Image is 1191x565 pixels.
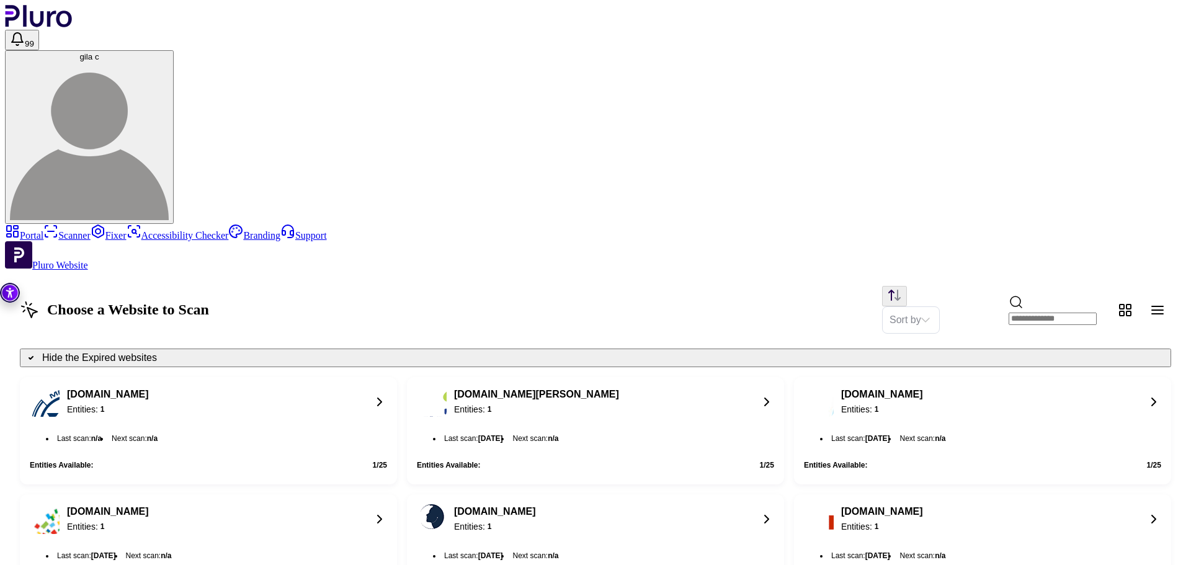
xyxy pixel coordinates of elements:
div: 1 [488,520,492,533]
a: Branding [228,230,280,241]
a: Open Pluro Website [5,260,88,270]
a: Scanner [43,230,91,241]
li: Last scan : [442,432,506,445]
div: Entities: [841,520,923,533]
span: n/a [935,434,945,443]
button: Hide the Expired websites [20,349,1171,367]
span: n/a [147,434,158,443]
span: n/a [161,551,171,560]
button: Open notifications, you have 128 new notifications [5,30,39,50]
span: gila c [79,52,99,61]
a: Portal [5,230,43,241]
span: [DATE] [865,434,890,443]
div: [DOMAIN_NAME][PERSON_NAME] [454,388,619,401]
a: Support [280,230,327,241]
div: 1 [875,403,879,416]
li: Next scan : [897,432,948,445]
button: gila cgila c [5,50,174,224]
a: Accessibility Checker [127,230,229,241]
div: [DOMAIN_NAME] [841,388,923,401]
div: [DOMAIN_NAME] [67,505,149,518]
div: Entities: [67,520,149,533]
span: n/a [91,434,102,443]
span: [DATE] [91,551,116,560]
span: [DATE] [478,551,503,560]
button: Change content view type to grid [1112,296,1139,324]
div: 25 [760,461,774,469]
div: Entities Available: [417,461,480,469]
div: [DOMAIN_NAME] [454,505,536,518]
li: Last scan : [55,432,104,445]
img: Website logo [419,504,444,529]
li: Last scan : [829,549,893,562]
span: 99 [25,39,34,48]
h1: Choose a Website to Scan [20,300,209,320]
span: 1 / [373,461,379,469]
span: n/a [548,434,558,443]
button: Website logo[DOMAIN_NAME]Entities:1Last scan:n/aNext scan:n/aEntities Available:1/25 [20,377,397,484]
aside: Sidebar menu [5,224,1186,271]
div: Entities: [454,520,536,533]
li: Next scan : [123,549,174,562]
span: [DATE] [478,434,503,443]
li: Next scan : [510,432,561,445]
a: Logo [5,19,73,29]
li: Next scan : [510,549,561,562]
li: Last scan : [829,432,893,445]
div: Set sorting [882,306,940,334]
span: n/a [548,551,558,560]
div: Entities: [454,403,619,416]
div: Entities Available: [30,461,93,469]
div: 1 [875,520,879,533]
button: Website logo[DOMAIN_NAME]Entities:1Last scan:[DATE]Next scan:n/aEntities Available:1/25 [794,377,1171,484]
div: 1 [100,403,105,416]
li: Last scan : [442,549,506,562]
div: Entities Available: [804,461,867,469]
button: Website logo[DOMAIN_NAME][PERSON_NAME]Entities:1Last scan:[DATE]Next scan:n/aEntities Available:1/25 [407,377,784,484]
span: n/a [935,551,945,560]
div: 25 [373,461,387,469]
img: gila c [10,61,169,220]
div: Entities: [841,403,923,416]
li: Next scan : [109,432,160,445]
a: Fixer [91,230,127,241]
span: [DATE] [865,551,890,560]
input: Website Search [1009,313,1097,325]
div: 25 [1147,461,1161,469]
span: 1 / [1147,461,1153,469]
li: Next scan : [897,549,948,562]
span: 1 / [760,461,766,469]
div: [DOMAIN_NAME] [67,388,149,401]
div: [DOMAIN_NAME] [841,505,923,518]
button: Change content view type to table [1144,296,1171,324]
div: 1 [100,520,105,533]
button: Change sorting direction [882,286,907,306]
li: Last scan : [55,549,118,562]
div: 1 [488,403,492,416]
div: Entities: [67,403,149,416]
